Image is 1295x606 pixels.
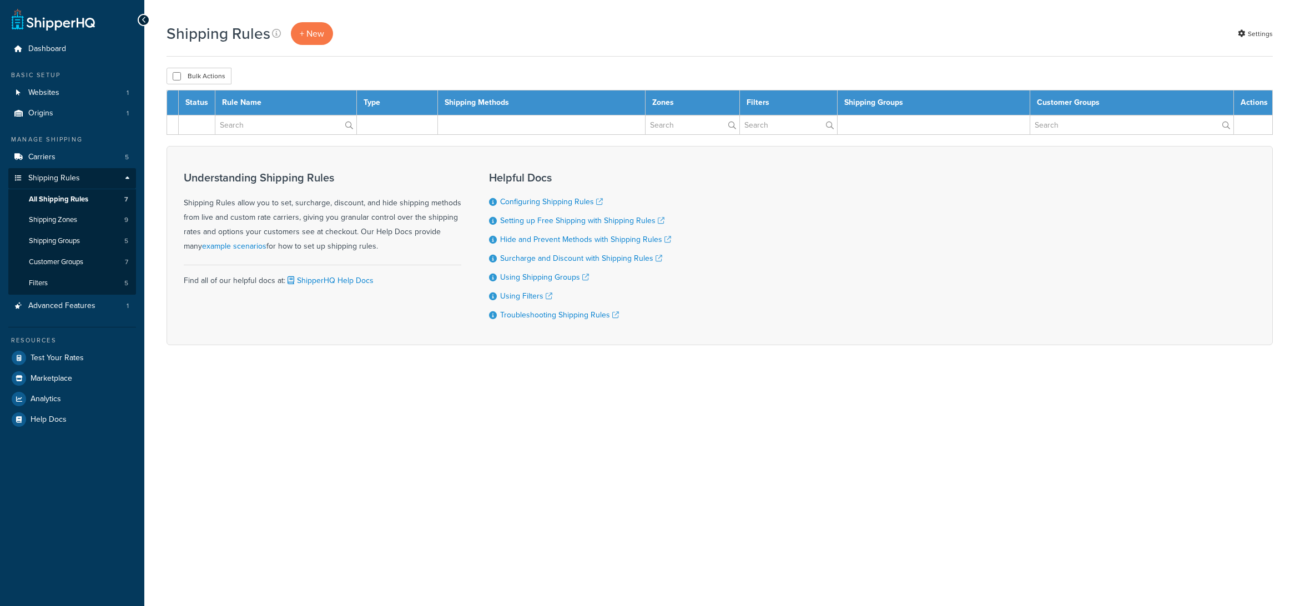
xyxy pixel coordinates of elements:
[28,44,66,54] span: Dashboard
[8,39,136,59] a: Dashboard
[291,22,333,45] a: + New
[1030,115,1233,134] input: Search
[740,115,837,134] input: Search
[167,68,231,84] button: Bulk Actions
[29,195,88,204] span: All Shipping Rules
[8,368,136,388] a: Marketplace
[8,189,136,210] li: All Shipping Rules
[8,103,136,124] li: Origins
[8,336,136,345] div: Resources
[8,231,136,251] li: Shipping Groups
[500,215,664,226] a: Setting up Free Shipping with Shipping Rules
[202,240,266,252] a: example scenarios
[8,252,136,272] a: Customer Groups 7
[29,236,80,246] span: Shipping Groups
[125,153,129,162] span: 5
[124,279,128,288] span: 5
[8,189,136,210] a: All Shipping Rules 7
[28,153,56,162] span: Carriers
[8,231,136,251] a: Shipping Groups 5
[184,171,461,184] h3: Understanding Shipping Rules
[31,395,61,404] span: Analytics
[8,296,136,316] a: Advanced Features 1
[127,109,129,118] span: 1
[437,90,645,115] th: Shipping Methods
[8,168,136,189] a: Shipping Rules
[500,196,603,208] a: Configuring Shipping Rules
[179,90,215,115] th: Status
[167,23,270,44] h1: Shipping Rules
[8,273,136,294] a: Filters 5
[356,90,437,115] th: Type
[500,252,662,264] a: Surcharge and Discount with Shipping Rules
[29,279,48,288] span: Filters
[29,215,77,225] span: Shipping Zones
[31,353,84,363] span: Test Your Rates
[127,88,129,98] span: 1
[29,257,83,267] span: Customer Groups
[8,70,136,80] div: Basic Setup
[124,236,128,246] span: 5
[1234,90,1273,115] th: Actions
[489,171,671,184] h3: Helpful Docs
[500,271,589,283] a: Using Shipping Groups
[8,273,136,294] li: Filters
[8,410,136,430] a: Help Docs
[500,309,619,321] a: Troubleshooting Shipping Rules
[28,301,95,311] span: Advanced Features
[8,389,136,409] a: Analytics
[127,301,129,311] span: 1
[31,374,72,383] span: Marketplace
[837,90,1030,115] th: Shipping Groups
[285,275,374,286] a: ShipperHQ Help Docs
[300,27,324,40] span: + New
[8,210,136,230] li: Shipping Zones
[184,171,461,254] div: Shipping Rules allow you to set, surcharge, discount, and hide shipping methods from live and cus...
[8,168,136,295] li: Shipping Rules
[12,8,95,31] a: ShipperHQ Home
[8,210,136,230] a: Shipping Zones 9
[8,252,136,272] li: Customer Groups
[1030,90,1234,115] th: Customer Groups
[215,90,357,115] th: Rule Name
[124,195,128,204] span: 7
[125,257,128,267] span: 7
[8,83,136,103] a: Websites 1
[646,115,739,134] input: Search
[8,348,136,368] a: Test Your Rates
[8,147,136,168] a: Carriers 5
[215,115,356,134] input: Search
[8,83,136,103] li: Websites
[1238,26,1273,42] a: Settings
[28,88,59,98] span: Websites
[740,90,837,115] th: Filters
[500,290,552,302] a: Using Filters
[8,103,136,124] a: Origins 1
[8,147,136,168] li: Carriers
[28,174,80,183] span: Shipping Rules
[646,90,740,115] th: Zones
[8,135,136,144] div: Manage Shipping
[500,234,671,245] a: Hide and Prevent Methods with Shipping Rules
[124,215,128,225] span: 9
[31,415,67,425] span: Help Docs
[184,265,461,288] div: Find all of our helpful docs at:
[8,296,136,316] li: Advanced Features
[28,109,53,118] span: Origins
